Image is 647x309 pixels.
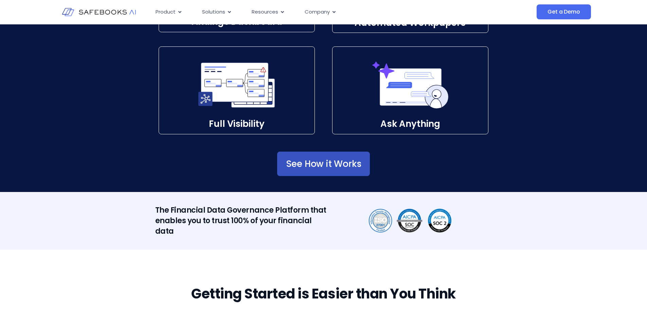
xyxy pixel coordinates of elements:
h2: The Financial Data Governance Platform that enables you to trust 100% of your financial data​ [155,205,329,236]
p: Ask Anything​ [333,123,488,124]
p: Full Visibility​ [162,123,311,124]
div: Menu Toggle [150,5,469,19]
span: See How it Works [286,160,361,167]
img: Financial Data Governance 6 [368,209,453,233]
span: Company [305,8,330,16]
nav: Menu [150,5,469,19]
span: Product [156,8,176,16]
a: See How it Works [277,152,370,176]
span: Get a Demo [547,8,580,15]
span: Solutions [202,8,225,16]
a: Get a Demo [537,4,591,19]
span: Resources [252,8,278,16]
